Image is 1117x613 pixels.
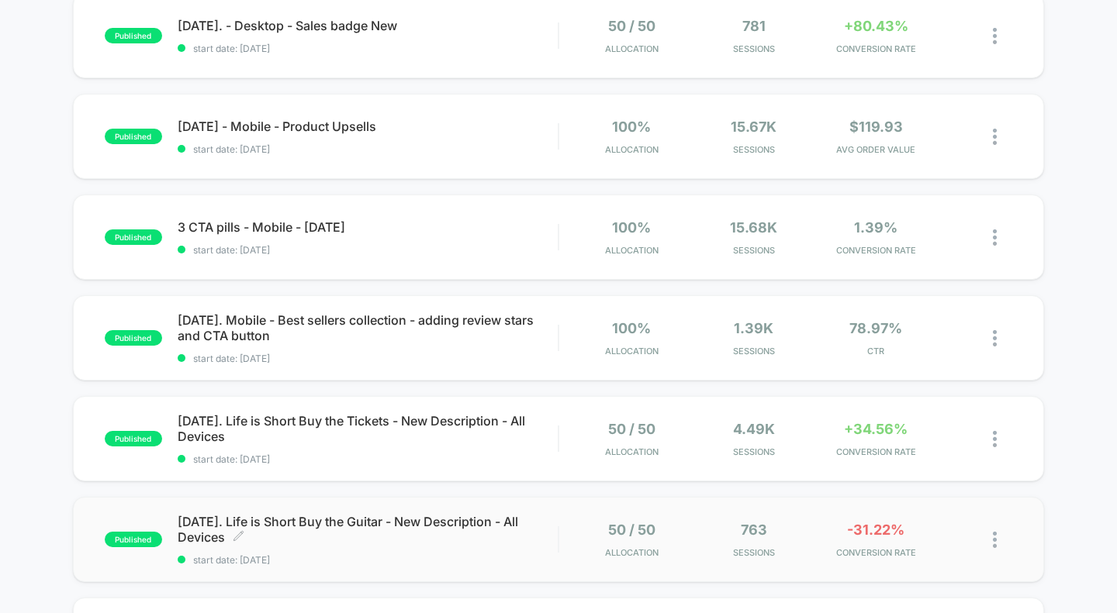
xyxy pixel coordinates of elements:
span: published [105,229,162,245]
span: 50 / 50 [608,18,655,34]
img: close [993,129,997,145]
span: start date: [DATE] [178,453,558,465]
span: 100% [612,119,651,135]
span: Allocation [605,346,659,356]
span: Allocation [605,144,659,155]
span: CONVERSION RATE [819,43,933,54]
img: close [993,28,997,44]
span: [DATE] - Mobile - Product Upsells [178,119,558,134]
span: $119.93 [849,119,903,135]
img: close [993,330,997,346]
span: CONVERSION RATE [819,245,933,256]
span: 50 / 50 [608,421,655,437]
span: [DATE]. Life is Short Buy the Tickets - New Description - All Devices [178,413,558,444]
img: close [993,229,997,246]
span: Sessions [697,245,811,256]
span: published [105,431,162,446]
span: Sessions [697,446,811,457]
span: 763 [741,522,767,538]
span: start date: [DATE] [178,143,558,155]
span: CONVERSION RATE [819,446,933,457]
span: Sessions [697,144,811,155]
span: 78.97% [849,320,902,336]
span: start date: [DATE] [178,244,558,256]
span: -31.22% [847,522,904,538]
span: 781 [742,18,766,34]
img: close [993,431,997,447]
span: Sessions [697,346,811,356]
span: Allocation [605,547,659,558]
span: published [105,28,162,43]
span: 1.39% [854,219,897,236]
span: start date: [DATE] [178,43,558,54]
span: AVG ORDER VALUE [819,144,933,155]
span: 4.49k [733,421,775,437]
span: published [105,330,162,346]
span: Allocation [605,446,659,457]
span: +34.56% [844,421,908,437]
span: 50 / 50 [608,522,655,538]
span: 15.68k [730,219,777,236]
span: published [105,129,162,144]
span: start date: [DATE] [178,554,558,566]
span: Allocation [605,43,659,54]
span: CTR [819,346,933,356]
span: 15.67k [731,119,776,135]
span: start date: [DATE] [178,353,558,364]
span: Sessions [697,547,811,558]
span: published [105,532,162,547]
span: 100% [612,219,651,236]
span: [DATE]. Mobile - Best sellers collection - adding review stars and CTA button [178,312,558,343]
span: 100% [612,320,651,336]
span: 1.39k [734,320,773,336]
span: +80.43% [844,18,908,34]
span: [DATE]. Life is Short Buy the Guitar - New Description - All Devices [178,514,558,545]
span: CONVERSION RATE [819,547,933,558]
span: [DATE]. - Desktop - Sales badge New [178,18,558,33]
span: 3 CTA pills - Mobile - [DATE] [178,219,558,235]
span: Allocation [605,245,659,256]
img: close [993,532,997,548]
span: Sessions [697,43,811,54]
